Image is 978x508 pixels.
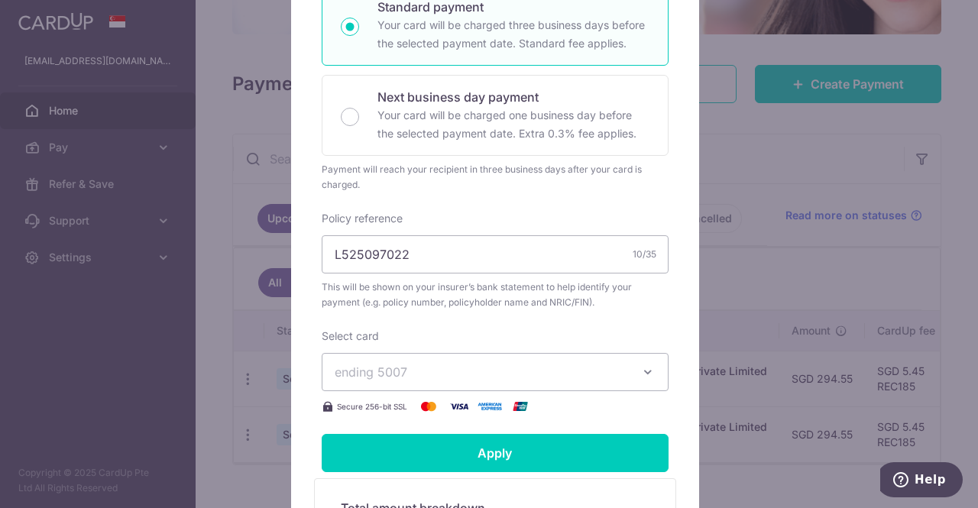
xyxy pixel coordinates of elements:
span: Secure 256-bit SSL [337,400,407,413]
input: Apply [322,434,669,472]
img: UnionPay [505,397,536,416]
p: Your card will be charged one business day before the selected payment date. Extra 0.3% fee applies. [377,106,649,143]
div: Payment will reach your recipient in three business days after your card is charged. [322,162,669,193]
p: Next business day payment [377,88,649,106]
img: Mastercard [413,397,444,416]
span: This will be shown on your insurer’s bank statement to help identify your payment (e.g. policy nu... [322,280,669,310]
div: 10/35 [633,247,656,262]
label: Policy reference [322,211,403,226]
iframe: Opens a widget where you can find more information [880,462,963,500]
label: Select card [322,328,379,344]
span: ending 5007 [335,364,407,380]
img: American Express [474,397,505,416]
button: ending 5007 [322,353,669,391]
p: Your card will be charged three business days before the selected payment date. Standard fee appl... [377,16,649,53]
img: Visa [444,397,474,416]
